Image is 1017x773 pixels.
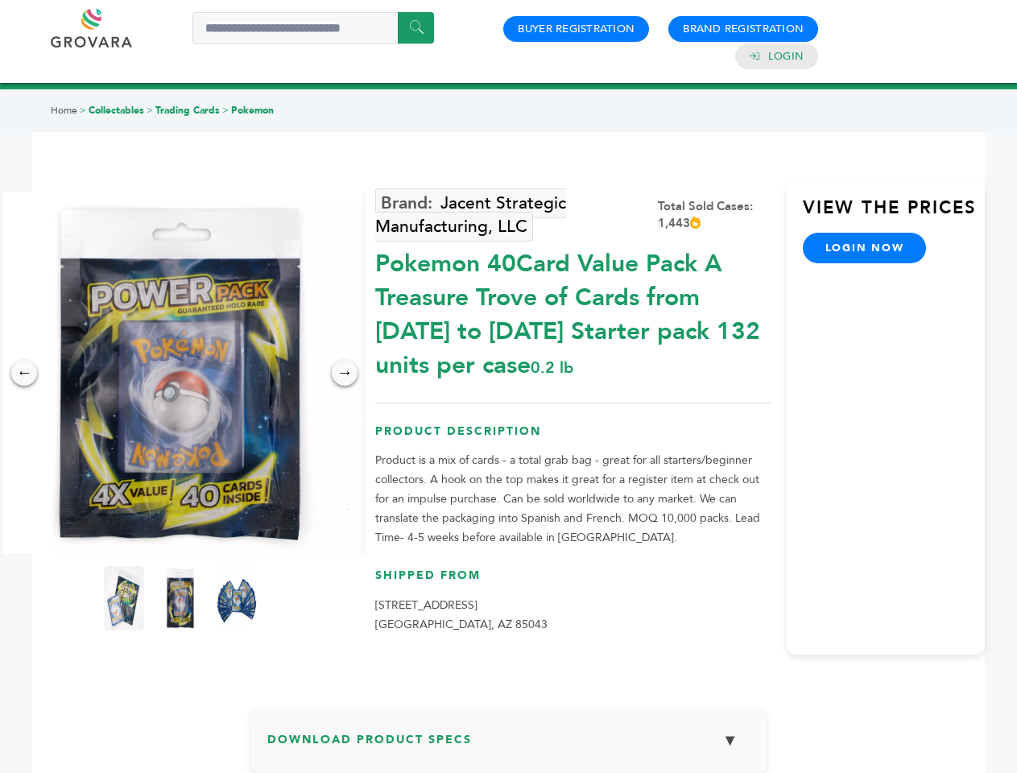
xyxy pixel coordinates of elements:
p: Product is a mix of cards - a total grab bag - great for all starters/beginner collectors. A hook... [375,451,771,548]
a: Pokemon [231,104,274,117]
a: Buyer Registration [518,22,635,36]
button: ▼ [710,723,750,758]
a: Login [768,49,804,64]
div: Total Sold Cases: 1,443 [658,198,771,232]
img: Pokemon 40-Card Value Pack – A Treasure Trove of Cards from 1996 to 2024 - Starter pack! 132 unit... [160,566,201,630]
h3: Download Product Specs [267,723,750,770]
img: Pokemon 40-Card Value Pack – A Treasure Trove of Cards from 1996 to 2024 - Starter pack! 132 unit... [104,566,144,630]
a: Jacent Strategic Manufacturing, LLC [375,188,566,242]
a: Brand Registration [683,22,804,36]
div: → [332,360,358,386]
h3: View the Prices [803,196,985,233]
span: > [147,104,153,117]
a: login now [803,233,927,263]
h3: Product Description [375,424,771,452]
a: Trading Cards [155,104,220,117]
input: Search a product or brand... [192,12,434,44]
a: Home [51,104,77,117]
h3: Shipped From [375,568,771,596]
p: [STREET_ADDRESS] [GEOGRAPHIC_DATA], AZ 85043 [375,596,771,635]
div: ← [11,360,37,386]
span: > [80,104,86,117]
span: 0.2 lb [531,357,573,378]
a: Collectables [89,104,144,117]
div: Pokemon 40Card Value Pack A Treasure Trove of Cards from [DATE] to [DATE] Starter pack 132 units ... [375,239,771,382]
img: Pokemon 40-Card Value Pack – A Treasure Trove of Cards from 1996 to 2024 - Starter pack! 132 unit... [217,566,257,630]
span: > [222,104,229,117]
